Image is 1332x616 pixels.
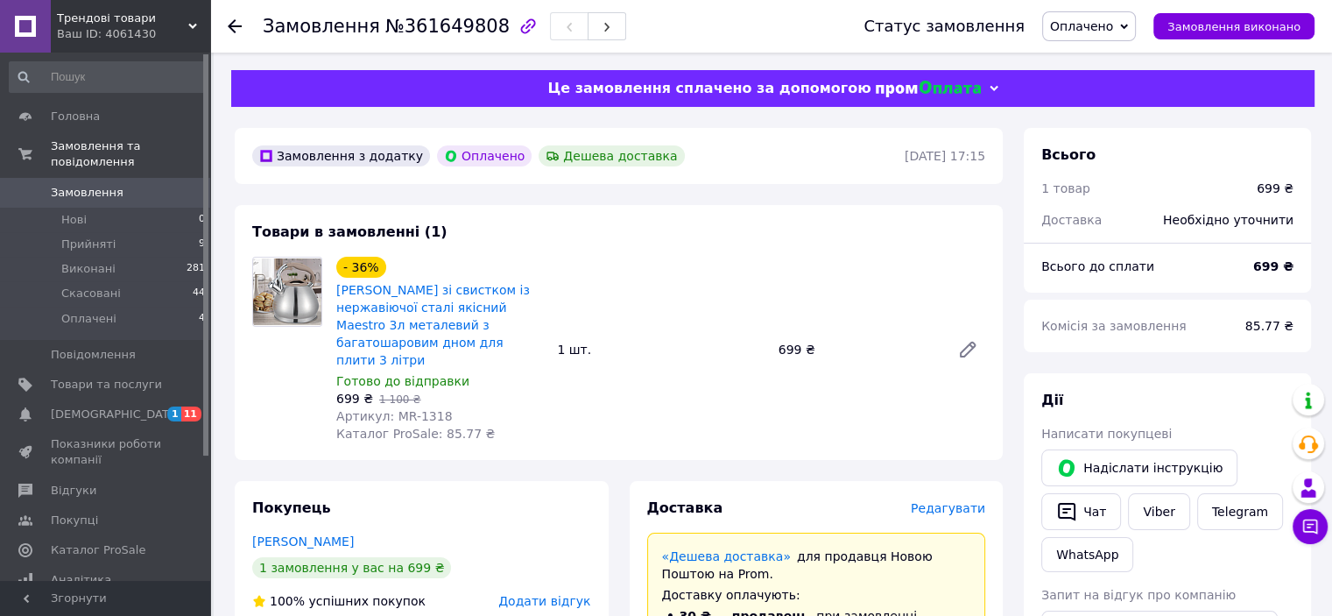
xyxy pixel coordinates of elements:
span: Трендові товари [57,11,188,26]
div: Необхідно уточнити [1152,201,1304,239]
span: Показники роботи компанії [51,436,162,468]
span: Це замовлення сплачено за допомогою [547,80,870,96]
div: Замовлення з додатку [252,145,430,166]
span: 699 ₴ [336,392,373,406]
span: Каталог ProSale: 85.77 ₴ [336,427,495,441]
span: Нові [61,212,87,228]
span: [DEMOGRAPHIC_DATA] [51,407,180,422]
span: Товари в замовленні (1) [252,223,448,240]
span: Прийняті [61,237,116,252]
a: [PERSON_NAME] [252,535,354,549]
span: Дії [1041,392,1063,408]
div: Дешева доставка [539,145,684,166]
div: Повернутися назад [228,18,242,35]
span: Замовлення [51,185,123,201]
span: 0 [199,212,205,228]
div: 1 шт. [550,337,771,362]
span: Головна [51,109,100,124]
img: evopay logo [876,81,981,97]
div: - 36% [336,257,386,278]
span: Всього до сплати [1041,259,1154,273]
div: Оплачено [437,145,532,166]
a: «Дешева доставка» [662,549,791,563]
span: Аналітика [51,572,111,588]
span: Комісія за замовлення [1041,319,1187,333]
span: Оплачено [1050,19,1113,33]
a: Telegram [1197,493,1283,530]
button: Чат [1041,493,1121,530]
span: Покупець [252,499,331,516]
span: Редагувати [911,501,985,515]
div: 699 ₴ [772,337,943,362]
span: Написати покупцеві [1041,427,1172,441]
div: Доставку оплачують: [662,586,971,604]
input: Пошук [9,61,207,93]
span: Товари та послуги [51,377,162,393]
span: 44 [193,286,205,301]
div: 699 ₴ [1257,180,1293,197]
span: Каталог ProSale [51,542,145,558]
a: WhatsApp [1041,537,1133,572]
div: Ваш ID: 4061430 [57,26,210,42]
span: 1 товар [1041,181,1090,195]
div: для продавця Новою Поштою на Prom. [662,548,971,583]
span: №361649808 [385,16,510,37]
time: [DATE] 17:15 [905,149,985,163]
span: Відгуки [51,483,96,499]
span: 9 [199,237,205,252]
span: Оплачені [61,311,116,327]
span: Скасовані [61,286,121,301]
span: Виконані [61,261,116,277]
span: 100% [270,594,305,608]
span: 85.77 ₴ [1245,319,1293,333]
span: Повідомлення [51,347,136,363]
span: 1 [167,407,181,421]
span: Готово до відправки [336,374,469,388]
span: Додати відгук [498,594,590,608]
a: Viber [1128,493,1189,530]
span: Доставка [1041,213,1102,227]
div: Статус замовлення [863,18,1025,35]
button: Чат з покупцем [1293,509,1328,544]
span: Замовлення та повідомлення [51,138,210,170]
span: 281 [187,261,205,277]
span: Запит на відгук про компанію [1041,588,1236,602]
button: Замовлення виконано [1153,13,1314,39]
div: успішних покупок [252,592,426,610]
span: Покупці [51,513,98,528]
span: Доставка [647,499,723,516]
a: Редагувати [950,332,985,367]
span: 4 [199,311,205,327]
span: 1 100 ₴ [379,393,420,406]
span: 11 [181,407,201,421]
span: Всього [1041,146,1096,163]
span: Замовлення виконано [1167,20,1300,33]
img: Чайник зі свистком із нержавіючої сталі якісний Maestro 3л металевий з багатошаровим дном для пли... [253,258,321,325]
a: [PERSON_NAME] зі свистком із нержавіючої сталі якісний Maestro 3л металевий з багатошаровим дном ... [336,283,530,367]
span: Замовлення [263,16,380,37]
button: Надіслати інструкцію [1041,450,1237,486]
span: Артикул: MR-1318 [336,409,453,423]
div: 1 замовлення у вас на 699 ₴ [252,557,451,578]
b: 699 ₴ [1253,259,1293,273]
